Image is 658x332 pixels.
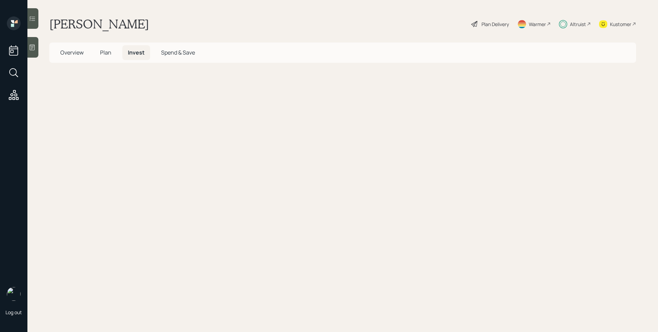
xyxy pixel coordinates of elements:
span: Overview [60,49,84,56]
div: Warmer [529,21,546,28]
div: Altruist [570,21,586,28]
span: Plan [100,49,111,56]
h1: [PERSON_NAME] [49,16,149,32]
div: Kustomer [610,21,631,28]
img: james-distasi-headshot.png [7,287,21,301]
span: Invest [128,49,145,56]
div: Log out [5,309,22,316]
div: Plan Delivery [482,21,509,28]
span: Spend & Save [161,49,195,56]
